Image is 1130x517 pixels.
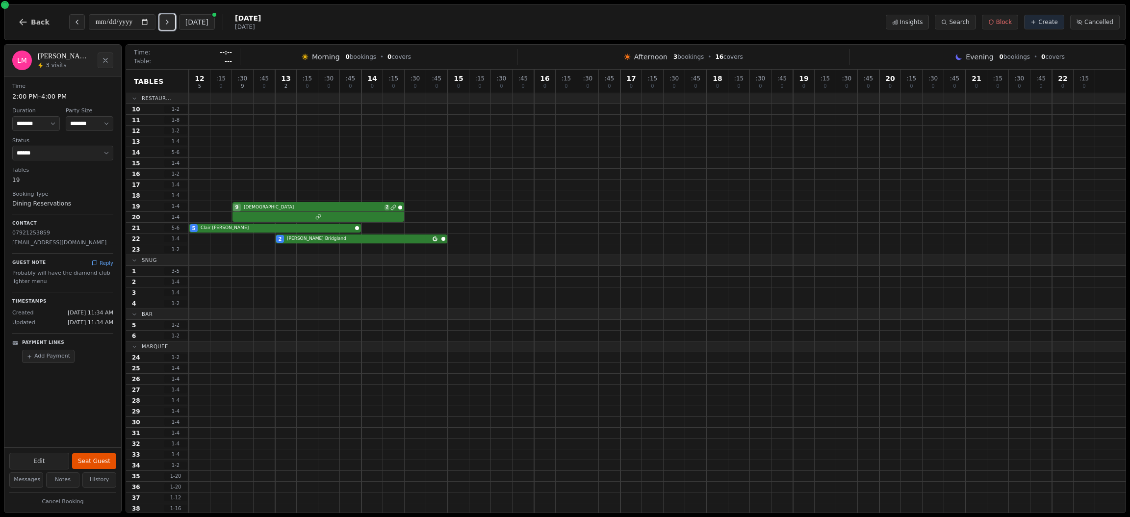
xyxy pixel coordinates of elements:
[164,267,187,275] span: 3 - 5
[387,53,411,61] span: covers
[164,170,187,178] span: 1 - 2
[241,84,244,89] span: 9
[716,84,719,89] span: 0
[756,76,765,81] span: : 30
[132,429,140,437] span: 31
[132,246,140,254] span: 23
[910,84,913,89] span: 0
[12,199,113,208] dd: Dining Reservations
[324,76,334,81] span: : 30
[12,220,113,227] p: Contact
[132,213,140,221] span: 20
[966,52,993,62] span: Evening
[164,472,187,480] span: 1 - 20
[432,76,441,81] span: : 45
[799,75,808,82] span: 19
[950,76,959,81] span: : 45
[164,149,187,156] span: 5 - 6
[1070,15,1120,29] button: Cancelled
[134,77,164,86] span: Tables
[38,52,92,61] h2: [PERSON_NAME] [PERSON_NAME]
[953,84,956,89] span: 0
[367,75,377,82] span: 14
[132,149,140,156] span: 14
[132,224,140,232] span: 21
[164,375,187,383] span: 1 - 4
[708,53,711,61] span: •
[164,354,187,361] span: 1 - 2
[132,494,140,502] span: 37
[69,14,85,30] button: Previous day
[1039,84,1042,89] span: 0
[164,203,187,210] span: 1 - 4
[132,192,140,200] span: 18
[164,192,187,199] span: 1 - 4
[132,354,140,362] span: 24
[281,75,290,82] span: 13
[457,84,460,89] span: 0
[132,408,140,415] span: 29
[433,236,437,241] svg: Google booking
[164,138,187,145] span: 1 - 4
[777,76,787,81] span: : 45
[454,75,463,82] span: 15
[935,15,976,29] button: Search
[132,386,140,394] span: 27
[164,235,187,242] span: 1 - 4
[605,76,614,81] span: : 45
[12,176,113,184] dd: 19
[244,204,383,211] span: [DEMOGRAPHIC_DATA]
[12,137,113,145] dt: Status
[98,52,113,68] button: Close
[132,505,140,513] span: 38
[885,75,895,82] span: 20
[12,82,113,91] dt: Time
[132,472,140,480] span: 35
[9,453,69,469] button: Edit
[475,76,485,81] span: : 15
[164,300,187,307] span: 1 - 2
[949,18,969,26] span: Search
[845,84,848,89] span: 0
[132,170,140,178] span: 16
[164,278,187,285] span: 1 - 4
[22,339,64,346] p: Payment Links
[608,84,611,89] span: 0
[312,52,340,62] span: Morning
[993,76,1002,81] span: : 15
[132,300,136,308] span: 4
[907,76,916,81] span: : 15
[238,76,247,81] span: : 30
[759,84,762,89] span: 0
[132,278,136,286] span: 2
[648,76,657,81] span: : 15
[928,76,938,81] span: : 30
[497,76,506,81] span: : 30
[734,76,744,81] span: : 15
[132,116,140,124] span: 11
[142,95,171,102] span: Restaur...
[132,364,140,372] span: 25
[164,181,187,188] span: 1 - 4
[132,138,140,146] span: 13
[82,472,116,488] button: History
[12,190,113,199] dt: Booking Type
[1024,15,1064,29] button: Create
[864,76,873,81] span: : 45
[626,75,636,82] span: 17
[346,53,350,60] span: 0
[975,84,978,89] span: 0
[1038,18,1058,26] span: Create
[1084,18,1113,26] span: Cancelled
[931,84,934,89] span: 0
[22,350,75,363] button: Add Payment
[651,84,654,89] span: 0
[134,57,151,65] span: Table:
[972,75,981,82] span: 21
[306,84,308,89] span: 0
[385,205,389,210] span: 2
[46,61,66,69] span: 3 visits
[673,53,677,60] span: 3
[562,76,571,81] span: : 15
[713,75,722,82] span: 18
